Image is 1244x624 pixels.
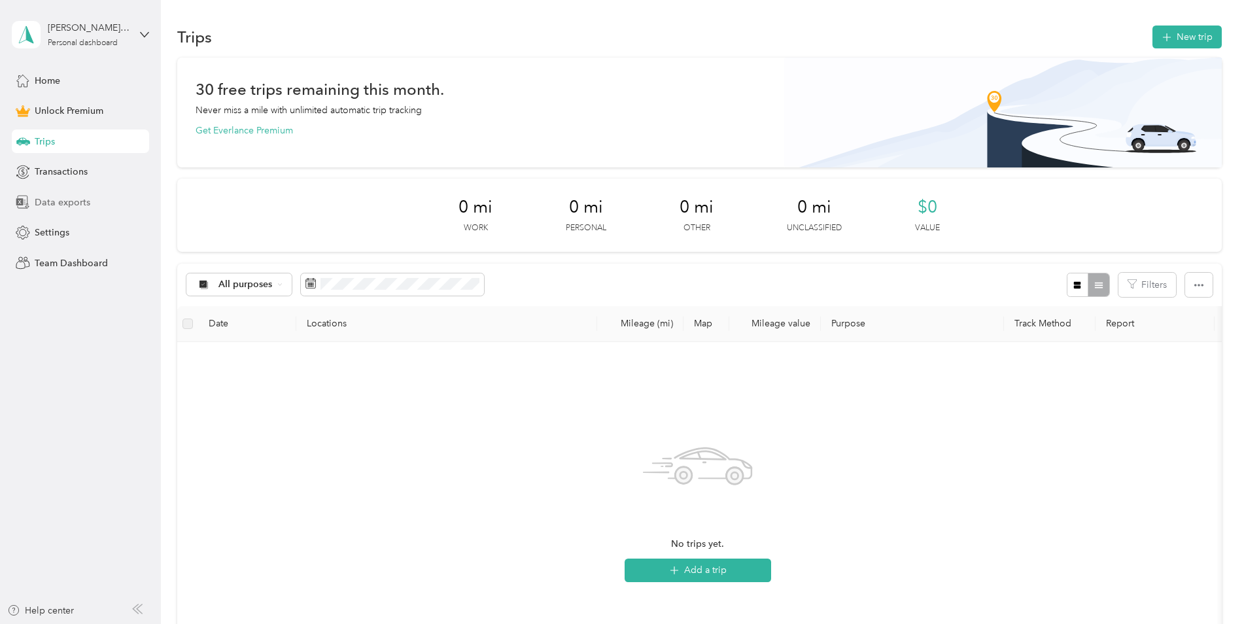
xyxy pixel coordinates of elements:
p: Work [464,222,488,234]
span: 0 mi [797,197,831,218]
span: $0 [918,197,937,218]
span: Transactions [35,165,88,179]
span: Trips [35,135,55,148]
p: Never miss a mile with unlimited automatic trip tracking [196,103,422,117]
span: 0 mi [680,197,714,218]
span: 0 mi [569,197,603,218]
p: Value [915,222,940,234]
span: Settings [35,226,69,239]
span: Data exports [35,196,90,209]
div: [PERSON_NAME][EMAIL_ADDRESS][DOMAIN_NAME] [48,21,130,35]
h1: Trips [177,30,212,44]
img: Banner [784,58,1222,167]
p: Personal [566,222,606,234]
th: Track Method [1004,306,1096,342]
span: Team Dashboard [35,256,108,270]
button: Add a trip [625,559,771,582]
iframe: Everlance-gr Chat Button Frame [1171,551,1244,624]
button: Filters [1118,273,1176,297]
th: Date [198,306,296,342]
th: Locations [296,306,597,342]
button: Help center [7,604,74,617]
span: 0 mi [458,197,492,218]
th: Report [1096,306,1215,342]
h1: 30 free trips remaining this month. [196,82,444,96]
button: New trip [1152,26,1222,48]
th: Map [683,306,729,342]
span: Home [35,74,60,88]
button: Get Everlance Premium [196,124,293,137]
p: Unclassified [787,222,842,234]
span: No trips yet. [671,537,724,551]
th: Mileage value [729,306,821,342]
span: All purposes [218,280,273,289]
p: Other [683,222,710,234]
th: Purpose [821,306,1004,342]
th: Mileage (mi) [597,306,683,342]
div: Personal dashboard [48,39,118,47]
span: Unlock Premium [35,104,103,118]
